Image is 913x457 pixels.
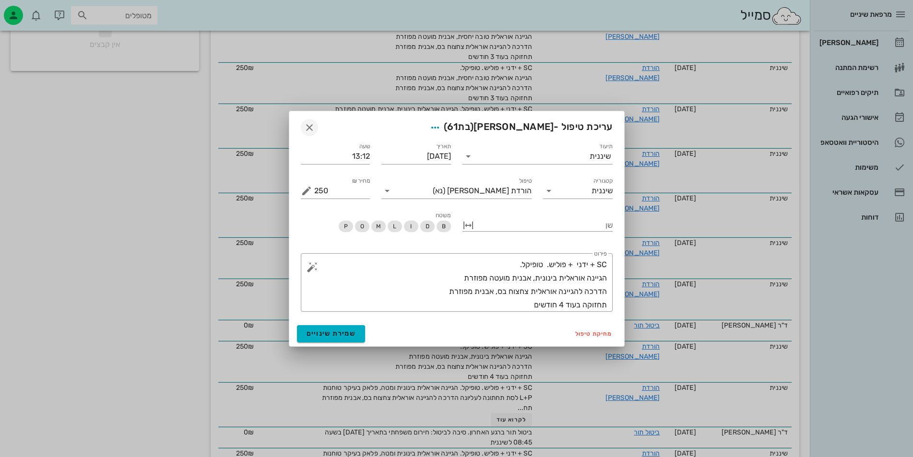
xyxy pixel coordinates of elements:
[444,121,474,132] span: (בת )
[590,152,611,161] div: שיננית
[344,221,347,232] span: P
[436,212,451,219] span: משטח
[557,185,568,197] button: Clear קטגוריה
[474,121,554,132] span: [PERSON_NAME]
[593,177,613,185] label: קטגוריה
[433,187,445,195] span: (נא)
[360,221,364,232] span: O
[594,250,607,258] label: פירוט
[301,185,312,197] button: מחיר ₪ appended action
[441,221,445,232] span: B
[571,327,617,340] button: מחיקת טיפול
[519,177,532,185] label: טיפול
[436,143,451,150] label: תאריך
[462,149,613,164] div: תיעודשיננית
[352,177,370,185] label: מחיר ₪
[307,329,356,338] span: שמירת שינויים
[447,187,532,195] span: הורדת [PERSON_NAME]
[359,143,370,150] label: שעה
[575,330,613,337] span: מחיקת טיפול
[427,119,613,136] span: עריכת טיפול -
[410,221,412,232] span: I
[376,221,380,232] span: M
[599,143,613,150] label: תיעוד
[425,221,429,232] span: D
[297,325,366,342] button: שמירת שינויים
[447,121,458,132] span: 61
[393,221,396,232] span: L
